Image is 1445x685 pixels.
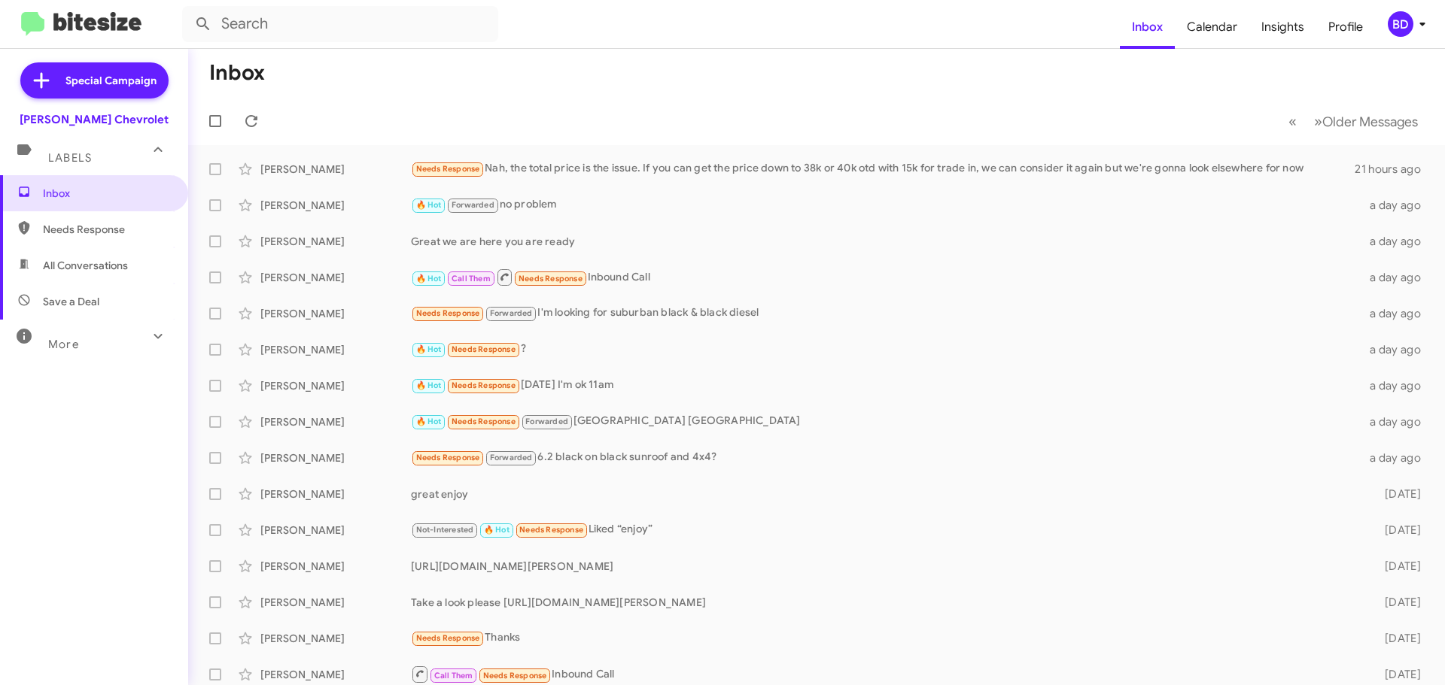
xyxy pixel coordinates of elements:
div: [DATE] [1361,486,1433,502]
span: Not-Interested [416,525,474,535]
span: Needs Response [416,453,480,462]
span: Needs Response [416,633,480,643]
div: no problem [411,196,1361,214]
span: Needs Response [452,417,516,426]
span: 🔥 Hot [416,200,442,210]
div: [DATE] [1361,631,1433,646]
button: Previous [1279,106,1306,137]
span: « [1288,112,1297,131]
div: a day ago [1361,270,1433,285]
div: ? [411,341,1361,358]
span: All Conversations [43,258,128,273]
button: BD [1375,11,1428,37]
div: 21 hours ago [1355,162,1433,177]
a: Special Campaign [20,62,169,99]
div: [PERSON_NAME] [260,342,411,357]
div: [PERSON_NAME] [260,523,411,538]
span: Save a Deal [43,294,99,309]
div: a day ago [1361,378,1433,393]
span: » [1314,112,1322,131]
button: Next [1305,106,1427,137]
div: [DATE] [1361,595,1433,610]
span: 🔥 Hot [416,274,442,283]
span: Forwarded [522,415,572,429]
div: a day ago [1361,342,1433,357]
div: Liked “enjoy” [411,521,1361,538]
div: [PERSON_NAME] Chevrolet [20,112,169,127]
div: [PERSON_NAME] [260,162,411,177]
a: Profile [1316,5,1375,49]
span: Needs Response [416,164,480,174]
span: Older Messages [1322,114,1418,130]
span: 🔥 Hot [416,344,442,354]
div: [PERSON_NAME] [260,450,411,465]
div: [PERSON_NAME] [260,414,411,429]
div: [PERSON_NAME] [260,559,411,574]
span: Needs Response [43,222,171,237]
span: Needs Response [416,308,480,318]
h1: Inbox [209,61,265,85]
a: Insights [1249,5,1316,49]
div: a day ago [1361,450,1433,465]
span: Special Campaign [65,73,157,88]
div: [PERSON_NAME] [260,270,411,285]
span: Needs Response [519,525,583,535]
nav: Page navigation example [1280,106,1427,137]
span: Inbox [43,186,171,201]
div: a day ago [1361,414,1433,429]
div: [PERSON_NAME] [260,486,411,502]
div: [PERSON_NAME] [260,595,411,610]
div: [PERSON_NAME] [260,234,411,249]
div: BD [1388,11,1413,37]
div: [PERSON_NAME] [260,667,411,682]
div: [PERSON_NAME] [260,378,411,393]
div: [DATE] [1361,559,1433,574]
div: a day ago [1361,306,1433,321]
div: Nah, the total price is the issue. If you can get the price down to 38k or 40k otd with 15k for t... [411,160,1355,177]
div: [GEOGRAPHIC_DATA] [GEOGRAPHIC_DATA] [411,413,1361,430]
div: [URL][DOMAIN_NAME][PERSON_NAME] [411,559,1361,574]
div: a day ago [1361,198,1433,213]
div: 6.2 black on black sunroof and 4x4? [411,449,1361,466]
span: Forwarded [486,451,536,465]
a: Inbox [1120,5,1175,49]
div: [PERSON_NAME] [260,198,411,213]
span: 🔥 Hot [416,380,442,390]
div: [PERSON_NAME] [260,306,411,321]
span: 🔥 Hot [416,417,442,426]
span: Forwarded [486,307,536,321]
div: [DATE] [1361,667,1433,682]
div: [DATE] I'm ok 11am [411,377,1361,394]
span: Needs Response [483,671,547,680]
div: [PERSON_NAME] [260,631,411,646]
div: Inbound Call [411,665,1361,683]
span: Needs Response [452,344,516,354]
div: Great we are here you are ready [411,234,1361,249]
div: [DATE] [1361,523,1433,538]
div: Take a look please [URL][DOMAIN_NAME][PERSON_NAME] [411,595,1361,610]
div: Thanks [411,629,1361,647]
div: Inbound Call [411,268,1361,286]
span: Call Them [434,671,473,680]
span: Needs Response [519,274,583,283]
span: 🔥 Hot [484,525,510,535]
a: Calendar [1175,5,1249,49]
div: great enjoy [411,486,1361,502]
span: Labels [48,151,92,165]
span: More [48,338,79,351]
span: Needs Response [452,380,516,390]
span: Forwarded [448,199,497,213]
div: I'm looking for suburban black & black diesel [411,305,1361,322]
input: Search [182,6,498,42]
div: a day ago [1361,234,1433,249]
span: Call Them [452,274,491,283]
